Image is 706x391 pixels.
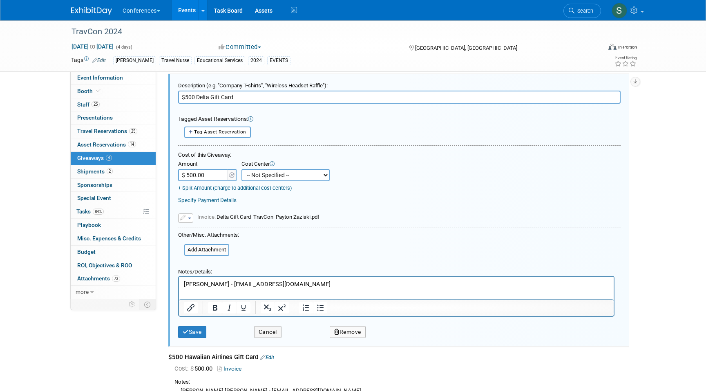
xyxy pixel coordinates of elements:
div: Tagged Asset Reservations: [178,115,621,123]
div: Description (e.g. "Company T-shirts", "Wireless Headset Raffle"): [178,78,621,90]
a: Shipments2 [71,165,156,178]
div: Travel Nurse [159,56,192,65]
div: Amount [178,160,237,169]
a: more [71,286,156,299]
td: Toggle Event Tabs [139,299,156,310]
span: Delta Gift Card_TravCon_Payton Zaziski.pdf [197,214,319,220]
button: Cancel [254,326,282,338]
span: Tasks [76,208,104,215]
a: ROI, Objectives & ROO [71,259,156,272]
span: Presentations [77,114,113,121]
div: Event Format [553,42,637,55]
span: Search [574,8,593,14]
div: Cost of this Giveaway: [178,151,621,159]
span: Budget [77,249,96,255]
a: Presentations [71,111,156,124]
a: Asset Reservations14 [71,138,156,151]
button: Subscript [261,302,275,313]
div: Notes/Details: [178,264,614,276]
span: Staff [77,101,100,108]
button: Underline [237,302,250,313]
a: Booth [71,85,156,98]
span: 73 [112,275,120,282]
span: Special Event [77,195,111,201]
span: Tag Asset Reservation [194,129,246,135]
span: ROI, Objectives & ROO [77,262,132,269]
div: Notes: [174,378,629,386]
div: TravCon 2024 [69,24,589,39]
a: Sponsorships [71,179,156,192]
div: Educational Services [194,56,245,65]
button: Bullet list [313,302,327,313]
a: Playbook [71,219,156,232]
div: 2024 [248,56,264,65]
a: Budget [71,246,156,259]
span: to [89,43,96,50]
td: Personalize Event Tab Strip [125,299,139,310]
span: Attachments [77,275,120,282]
a: Invoice [217,365,245,372]
span: Giveaways [77,155,112,161]
span: 14 [128,141,136,147]
a: Specify Payment Details [178,197,237,203]
img: Sophie Buffo [612,3,627,18]
img: ExhibitDay [71,7,112,15]
button: Insert/edit link [184,302,198,313]
span: Sponsorships [77,182,112,188]
img: Format-Inperson.png [608,44,617,50]
span: Misc. Expenses & Credits [77,235,141,242]
button: Bold [208,302,222,313]
div: In-Person [618,44,637,50]
iframe: Rich Text Area [179,277,614,299]
button: Numbered list [299,302,313,313]
span: [GEOGRAPHIC_DATA], [GEOGRAPHIC_DATA] [415,45,517,51]
span: more [76,289,89,295]
button: Tag Asset Reservation [184,127,251,138]
a: Special Event [71,192,156,205]
button: Save [178,326,206,338]
span: 2 [107,168,113,174]
span: 4 [106,155,112,161]
span: 500.00 [174,365,216,372]
i: Booth reservation complete [96,89,101,93]
span: 25 [129,128,137,134]
span: [DATE] [DATE] [71,43,114,50]
span: Playbook [77,222,101,228]
td: Tags [71,56,106,65]
button: Remove [330,326,366,338]
span: (4 days) [115,44,132,50]
span: Cost: $ [174,365,194,372]
a: Event Information [71,71,156,84]
div: EVENTS [267,56,290,65]
span: Travel Reservations [77,128,137,134]
button: Italic [222,302,236,313]
div: Event Rating [614,56,637,60]
div: Other/Misc. Attachments: [178,231,239,241]
span: Shipments [77,168,113,175]
span: Asset Reservations [77,141,136,148]
a: Search [563,4,601,18]
a: Staff25 [71,98,156,111]
a: Tasks84% [71,205,156,218]
span: 84% [93,209,104,215]
button: Committed [216,43,264,51]
a: Edit [92,58,106,63]
span: Booth [77,88,102,94]
a: Attachments73 [71,272,156,285]
span: Event Information [77,74,123,81]
a: Giveaways4 [71,152,156,165]
a: + Split Amount (charge to additional cost centers) [178,185,292,191]
a: Travel Reservations25 [71,125,156,138]
div: [PERSON_NAME] [113,56,156,65]
span: 25 [92,101,100,107]
a: Edit [260,354,274,360]
div: $500 Hawaiian Airlines Gift Card [168,353,629,362]
a: Misc. Expenses & Credits [71,232,156,245]
button: Superscript [275,302,289,313]
div: Cost Center [241,160,330,169]
span: Invoice: [197,214,217,220]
